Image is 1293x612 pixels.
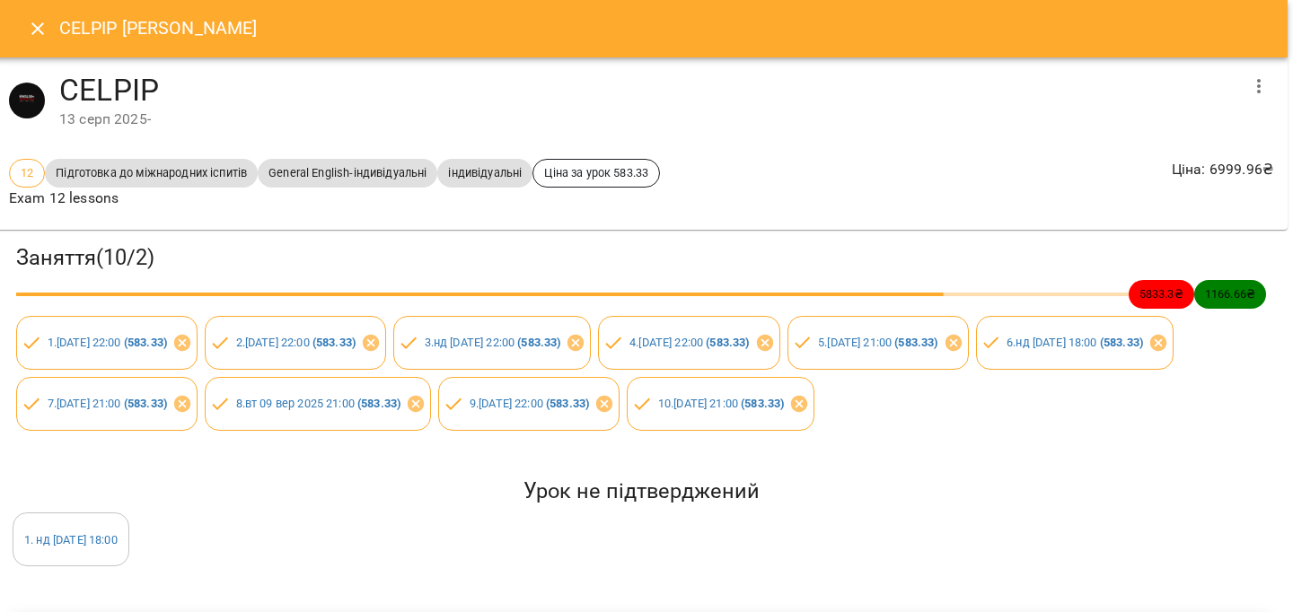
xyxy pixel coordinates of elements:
p: Exam 12 lessons [9,188,660,209]
button: Close [16,7,59,50]
div: 4.[DATE] 22:00 (583.33) [598,316,779,370]
a: 1.[DATE] 22:00 (583.33) [48,336,167,349]
h6: CELPIP [PERSON_NAME] [59,14,258,42]
div: 6.нд [DATE] 18:00 (583.33) [976,316,1174,370]
b: ( 583.33 ) [894,336,937,349]
h5: Урок не підтверджений [13,477,1270,505]
a: 4.[DATE] 22:00 (583.33) [629,336,749,349]
span: General English-індивідуальні [258,164,437,181]
b: ( 583.33 ) [1100,336,1143,349]
span: Підготовка до міжнародних іспитів [45,164,258,181]
a: 6.нд [DATE] 18:00 (583.33) [1007,336,1143,349]
h4: CELPIP [59,72,1237,109]
div: 10.[DATE] 21:00 (583.33) [627,377,814,431]
span: 1166.66 ₴ [1194,285,1266,302]
div: 2.[DATE] 22:00 (583.33) [205,316,386,370]
div: 7.[DATE] 21:00 (583.33) [16,377,198,431]
a: 5.[DATE] 21:00 (583.33) [818,336,937,349]
b: ( 583.33 ) [741,397,784,410]
a: 7.[DATE] 21:00 (583.33) [48,397,167,410]
img: 5eed76f7bd5af536b626cea829a37ad3.jpg [9,83,45,118]
div: 9.[DATE] 22:00 (583.33) [438,377,620,431]
a: 1. нд [DATE] 18:00 [24,533,118,546]
span: індивідуальні [437,164,532,181]
a: 10.[DATE] 21:00 (583.33) [658,397,785,410]
div: 8.вт 09 вер 2025 21:00 (583.33) [205,377,431,431]
b: ( 583.33 ) [517,336,560,349]
div: 13 серп 2025 - [59,109,1237,130]
p: Ціна : 6999.96 ₴ [1172,159,1273,180]
span: Ціна за урок 583.33 [533,164,659,181]
a: 3.нд [DATE] 22:00 (583.33) [425,336,561,349]
b: ( 583.33 ) [124,336,167,349]
b: ( 583.33 ) [546,397,589,410]
b: ( 583.33 ) [312,336,356,349]
div: 1.[DATE] 22:00 (583.33) [16,316,198,370]
div: 5.[DATE] 21:00 (583.33) [787,316,969,370]
span: 5833.3 ₴ [1129,285,1194,302]
h3: Заняття ( 10 / 2 ) [16,244,1266,272]
a: 9.[DATE] 22:00 (583.33) [470,397,589,410]
a: 8.вт 09 вер 2025 21:00 (583.33) [236,397,401,410]
span: 12 [10,164,44,181]
a: 2.[DATE] 22:00 (583.33) [236,336,356,349]
b: ( 583.33 ) [706,336,749,349]
b: ( 583.33 ) [124,397,167,410]
div: 3.нд [DATE] 22:00 (583.33) [393,316,591,370]
b: ( 583.33 ) [357,397,400,410]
